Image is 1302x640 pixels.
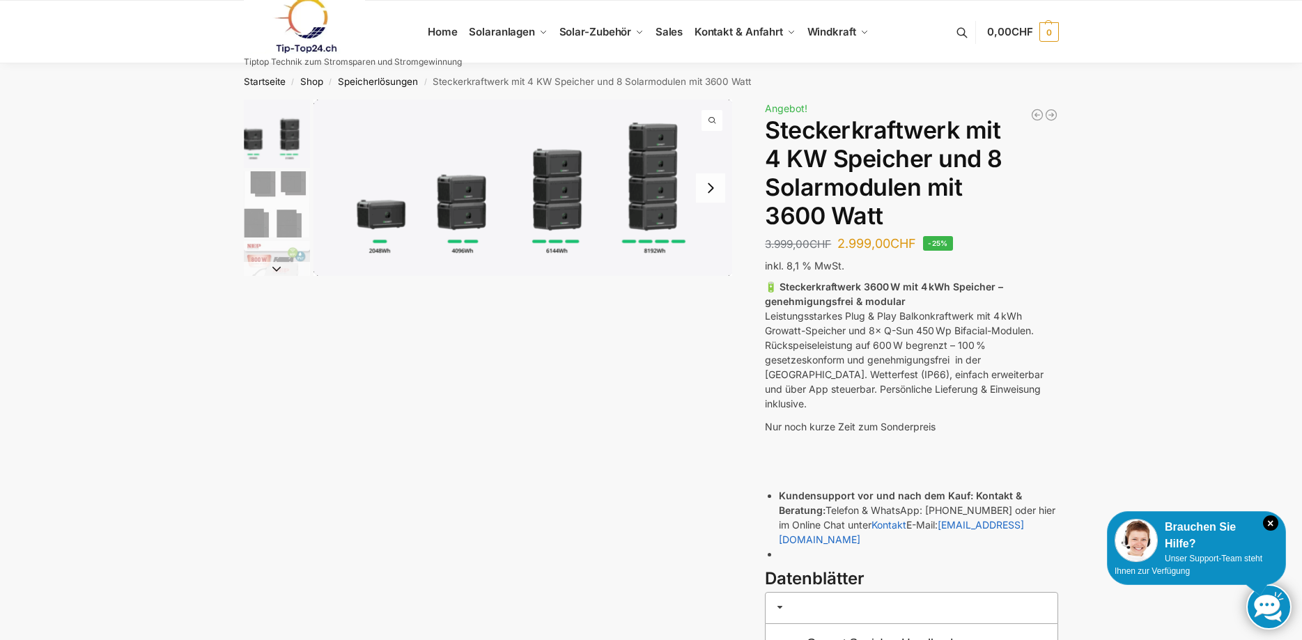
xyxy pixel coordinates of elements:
a: [EMAIL_ADDRESS][DOMAIN_NAME] [779,519,1024,545]
a: Balkonkraftwerk 1780 Watt mit 4 KWh Zendure Batteriespeicher Notstrom fähig [1044,108,1058,122]
li: 3 / 9 [240,239,310,309]
p: Leistungsstarkes Plug & Play Balkonkraftwerk mit 4 kWh Growatt-Speicher und 8× Q-Sun 450 Wp Bifac... [765,279,1058,411]
bdi: 2.999,00 [837,236,916,251]
li: 1 / 9 [313,100,733,276]
a: Speicherlösungen [338,76,418,87]
button: Next slide [244,262,310,276]
nav: Breadcrumb [219,63,1083,100]
div: Brauchen Sie Hilfe? [1115,519,1278,552]
p: Tiptop Technik zum Stromsparen und Stromgewinnung [244,58,462,66]
span: -25% [923,236,953,251]
span: Unser Support-Team steht Ihnen zur Verfügung [1115,554,1262,576]
li: 1 / 9 [240,100,310,169]
h1: Steckerkraftwerk mit 4 KW Speicher und 8 Solarmodulen mit 3600 Watt [765,116,1058,230]
span: 0 [1039,22,1059,42]
bdi: 3.999,00 [765,237,831,251]
a: Solar-Zubehör [553,1,649,63]
img: Customer service [1115,519,1158,562]
span: / [286,77,300,88]
img: 6 Module bificiaL [244,171,310,237]
a: Solaranlagen [463,1,553,63]
span: / [418,77,433,88]
h3: Datenblätter [765,567,1058,591]
button: Next slide [696,173,725,203]
a: Kontakt & Anfahrt [688,1,801,63]
span: Solar-Zubehör [559,25,632,38]
img: Growatt-NOAH-2000-flexible-erweiterung [244,100,310,168]
span: Kontakt & Anfahrt [695,25,783,38]
a: Sales [649,1,688,63]
li: Telefon & WhatsApp: [PHONE_NUMBER] oder hier im Online Chat unter E-Mail: [779,488,1058,547]
img: Growatt-NOAH-2000-flexible-erweiterung [313,100,733,276]
span: / [323,77,338,88]
i: Schließen [1263,515,1278,531]
strong: Kundensupport vor und nach dem Kauf: [779,490,973,501]
a: Kontakt [871,519,906,531]
p: Nur noch kurze Zeit zum Sonderpreis [765,419,1058,434]
a: Startseite [244,76,286,87]
span: inkl. 8,1 % MwSt. [765,260,844,272]
span: Sales [656,25,683,38]
li: 2 / 9 [240,169,310,239]
span: Angebot! [765,102,807,114]
span: 0,00 [987,25,1032,38]
span: Solaranlagen [469,25,535,38]
span: Windkraft [807,25,856,38]
img: Nep800 [244,241,310,307]
a: 0,00CHF 0 [987,11,1058,53]
a: Windkraft [801,1,874,63]
a: Shop [300,76,323,87]
span: CHF [890,236,916,251]
strong: 🔋 Steckerkraftwerk 3600 W mit 4 kWh Speicher – genehmigungsfrei & modular [765,281,1003,307]
a: Balkonkraftwerk 890 Watt Solarmodulleistung mit 1kW/h Zendure Speicher [1030,108,1044,122]
span: CHF [809,237,831,251]
a: growatt noah 2000 flexible erweiterung scaledgrowatt noah 2000 flexible erweiterung scaled [313,100,733,276]
strong: Kontakt & Beratung: [779,490,1022,516]
span: CHF [1012,25,1033,38]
